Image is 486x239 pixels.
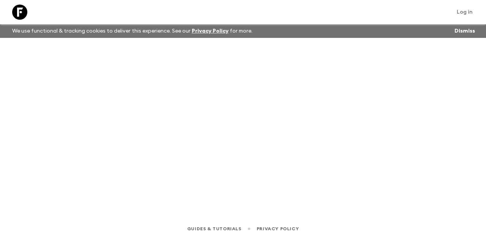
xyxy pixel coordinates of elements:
[192,28,229,34] a: Privacy Policy
[9,24,256,38] p: We use functional & tracking cookies to deliver this experience. See our for more.
[453,26,477,36] button: Dismiss
[453,7,477,17] a: Log in
[187,225,241,233] a: Guides & Tutorials
[257,225,299,233] a: Privacy Policy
